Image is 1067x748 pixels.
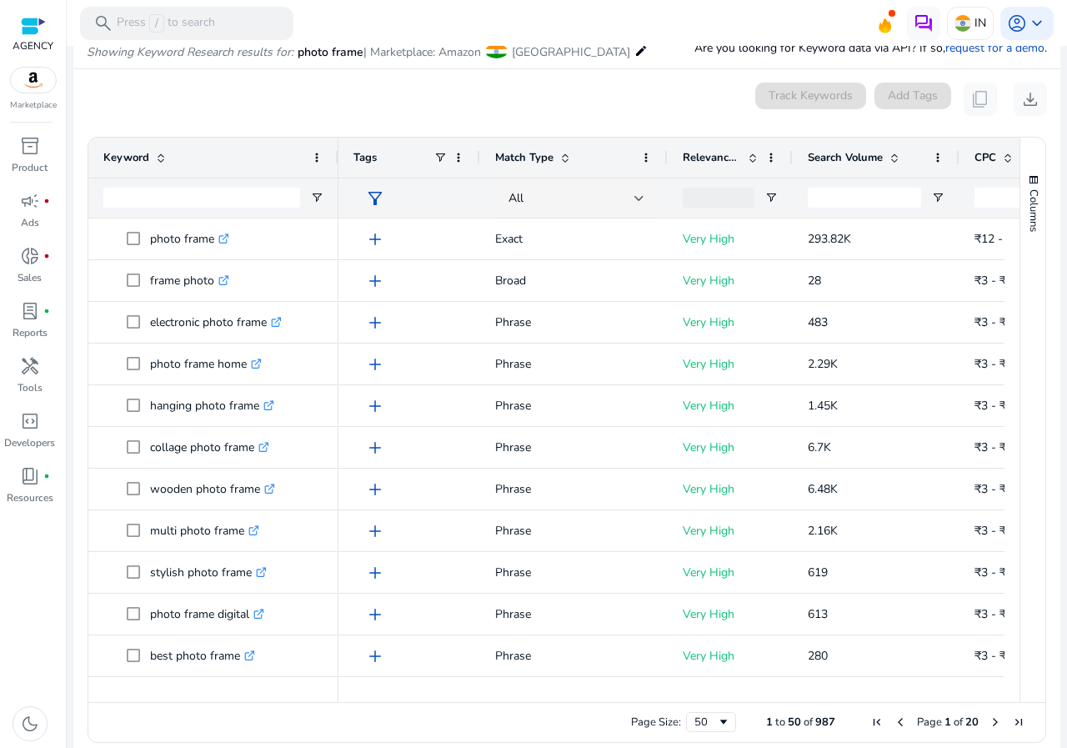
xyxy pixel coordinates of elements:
[365,313,385,333] span: add
[13,325,48,340] p: Reports
[974,273,1013,289] span: ₹3 - ₹6
[1007,13,1027,33] span: account_circle
[808,356,838,372] span: 2.29K
[808,481,838,497] span: 6.48K
[20,466,40,486] span: book_4
[21,215,39,230] p: Ads
[495,472,653,506] p: Phrase
[103,188,300,208] input: Keyword Filter Input
[1012,715,1025,729] div: Last Page
[974,565,1013,580] span: ₹3 - ₹6
[631,715,681,730] div: Page Size:
[683,264,778,298] p: Very High
[954,715,963,730] span: of
[495,222,653,256] p: Exact
[808,648,828,664] span: 280
[43,473,50,479] span: fiber_manual_record
[495,430,653,464] p: Phrase
[1020,89,1040,109] span: download
[150,430,269,464] p: collage photo frame
[4,435,55,450] p: Developers
[766,715,773,730] span: 1
[989,715,1002,729] div: Next Page
[965,715,979,730] span: 20
[20,246,40,266] span: donut_small
[974,398,1013,414] span: ₹3 - ₹6
[775,715,785,730] span: to
[12,160,48,175] p: Product
[1027,13,1047,33] span: keyboard_arrow_down
[150,305,282,339] p: electronic photo frame
[495,680,653,715] p: Phrase
[150,472,275,506] p: wooden photo frame
[808,523,838,539] span: 2.16K
[20,411,40,431] span: code_blocks
[365,646,385,666] span: add
[974,439,1013,455] span: ₹3 - ₹6
[686,712,736,732] div: Page Size
[495,305,653,339] p: Phrase
[495,555,653,590] p: Phrase
[974,231,1026,247] span: ₹12 - ₹20
[808,273,821,289] span: 28
[931,191,944,204] button: Open Filter Menu
[683,639,778,673] p: Very High
[495,514,653,548] p: Phrase
[150,222,229,256] p: photo frame
[683,430,778,464] p: Very High
[20,301,40,321] span: lab_profile
[150,389,274,423] p: hanging photo frame
[974,648,1013,664] span: ₹3 - ₹6
[944,715,951,730] span: 1
[808,606,828,622] span: 613
[298,44,363,60] span: photo frame
[13,38,53,53] p: AGENCY
[634,41,648,61] mat-icon: edit
[150,555,267,590] p: stylish photo frame
[808,314,828,330] span: 483
[103,150,149,165] span: Keyword
[365,438,385,458] span: add
[683,305,778,339] p: Very High
[788,715,801,730] span: 50
[365,271,385,291] span: add
[365,563,385,583] span: add
[683,150,741,165] span: Relevance Score
[683,472,778,506] p: Very High
[117,14,215,33] p: Press to search
[683,680,778,715] p: Very High
[808,150,883,165] span: Search Volume
[150,680,263,715] p: photo frame locket
[683,597,778,631] p: Very High
[150,639,255,673] p: best photo frame
[365,188,385,208] span: filter_alt
[43,198,50,204] span: fiber_manual_record
[764,191,778,204] button: Open Filter Menu
[20,356,40,376] span: handyman
[495,597,653,631] p: Phrase
[365,396,385,416] span: add
[7,490,53,505] p: Resources
[93,13,113,33] span: search
[365,354,385,374] span: add
[365,605,385,625] span: add
[870,715,884,729] div: First Page
[683,389,778,423] p: Very High
[20,191,40,211] span: campaign
[974,481,1013,497] span: ₹3 - ₹6
[150,347,262,381] p: photo frame home
[683,347,778,381] p: Very High
[974,150,996,165] span: CPC
[365,229,385,249] span: add
[804,715,813,730] span: of
[495,264,653,298] p: Broad
[974,8,986,38] p: IN
[18,380,43,395] p: Tools
[363,44,481,60] span: | Marketplace: Amazon
[954,15,971,32] img: in.svg
[43,253,50,259] span: fiber_manual_record
[150,514,259,548] p: multi photo frame
[683,222,778,256] p: Very High
[495,389,653,423] p: Phrase
[808,231,851,247] span: 293.82K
